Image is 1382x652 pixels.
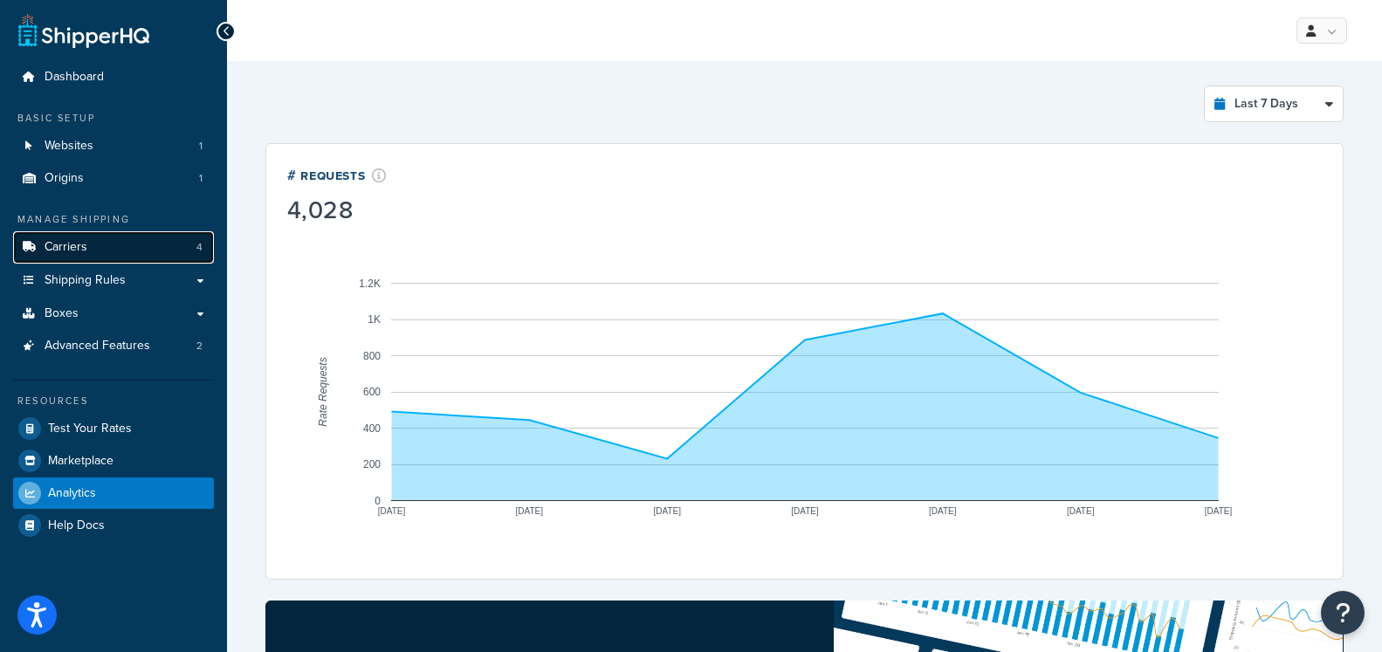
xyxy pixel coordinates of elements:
a: Boxes [13,298,214,330]
a: Carriers4 [13,231,214,264]
text: [DATE] [653,506,681,516]
text: Rate Requests [317,357,329,426]
span: Help Docs [48,518,105,533]
span: Origins [45,171,84,186]
span: 1 [199,139,203,154]
text: 400 [363,422,381,435]
text: 200 [363,458,381,470]
div: # Requests [287,165,387,185]
span: Boxes [45,306,79,321]
span: Shipping Rules [45,273,126,288]
li: Websites [13,130,214,162]
text: [DATE] [516,506,544,516]
text: [DATE] [1067,506,1095,516]
span: Marketplace [48,454,113,469]
div: Resources [13,394,214,408]
a: Help Docs [13,510,214,541]
a: Analytics [13,477,214,509]
text: 800 [363,350,381,362]
text: 600 [363,386,381,398]
a: Test Your Rates [13,413,214,444]
a: Dashboard [13,61,214,93]
span: 1 [199,171,203,186]
text: 0 [375,495,381,507]
svg: A chart. [287,226,1322,558]
text: [DATE] [1205,506,1233,516]
text: [DATE] [791,506,819,516]
a: Websites1 [13,130,214,162]
text: 1K [368,313,381,326]
a: Marketplace [13,445,214,477]
span: Websites [45,139,93,154]
text: [DATE] [378,506,406,516]
span: Carriers [45,240,87,255]
span: 2 [196,339,203,353]
li: Carriers [13,231,214,264]
button: Open Resource Center [1321,591,1365,635]
span: 4 [196,240,203,255]
span: Analytics [48,486,96,501]
li: Origins [13,162,214,195]
span: Advanced Features [45,339,150,353]
div: Manage Shipping [13,212,214,227]
span: Test Your Rates [48,422,132,436]
a: Origins1 [13,162,214,195]
text: 1.2K [359,278,381,290]
li: Advanced Features [13,330,214,362]
div: Basic Setup [13,111,214,126]
a: Advanced Features2 [13,330,214,362]
div: 4,028 [287,198,387,223]
span: Dashboard [45,70,104,85]
text: [DATE] [929,506,957,516]
a: Shipping Rules [13,264,214,297]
